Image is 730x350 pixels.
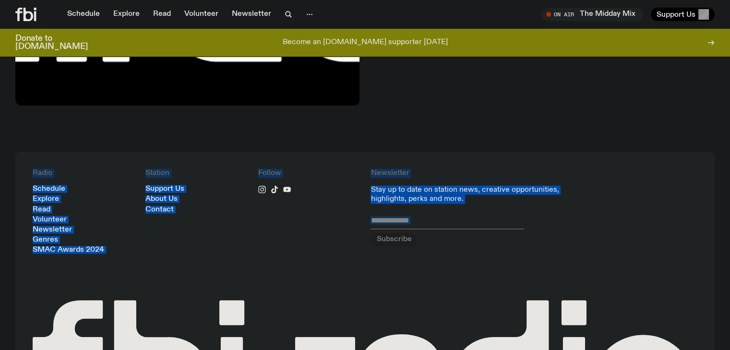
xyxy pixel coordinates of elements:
[147,8,177,21] a: Read
[258,169,359,178] h4: Follow
[226,8,277,21] a: Newsletter
[657,10,695,19] span: Support Us
[108,8,145,21] a: Explore
[541,8,643,21] button: On AirThe Midday Mix
[15,35,88,51] h3: Donate to [DOMAIN_NAME]
[145,186,184,193] a: Support Us
[283,38,448,47] p: Become an [DOMAIN_NAME] supporter [DATE]
[371,233,417,246] button: Subscribe
[371,169,585,178] h4: Newsletter
[33,196,59,203] a: Explore
[371,186,585,204] p: Stay up to date on station news, creative opportunities, highlights, perks and more.
[33,169,134,178] h4: Radio
[33,236,58,244] a: Genres
[145,196,178,203] a: About Us
[33,246,104,254] a: SMAC Awards 2024
[33,226,72,233] a: Newsletter
[33,216,67,223] a: Volunteer
[145,206,174,213] a: Contact
[61,8,106,21] a: Schedule
[145,169,247,178] h4: Station
[179,8,224,21] a: Volunteer
[651,8,715,21] button: Support Us
[33,206,50,213] a: Read
[33,186,65,193] a: Schedule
